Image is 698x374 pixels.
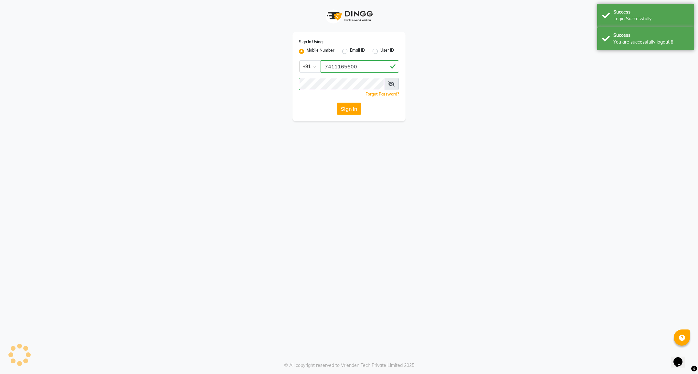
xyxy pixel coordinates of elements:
[350,47,365,55] label: Email ID
[613,9,689,15] div: Success
[671,348,692,368] iframe: chat widget
[323,6,375,25] img: logo1.svg
[380,47,394,55] label: User ID
[613,15,689,22] div: Login Successfully.
[337,103,361,115] button: Sign In
[299,39,323,45] label: Sign In Using:
[365,92,399,96] a: Forgot Password?
[307,47,334,55] label: Mobile Number
[613,39,689,45] div: You are successfully logout !!
[321,60,399,73] input: Username
[613,32,689,39] div: Success
[299,78,384,90] input: Username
